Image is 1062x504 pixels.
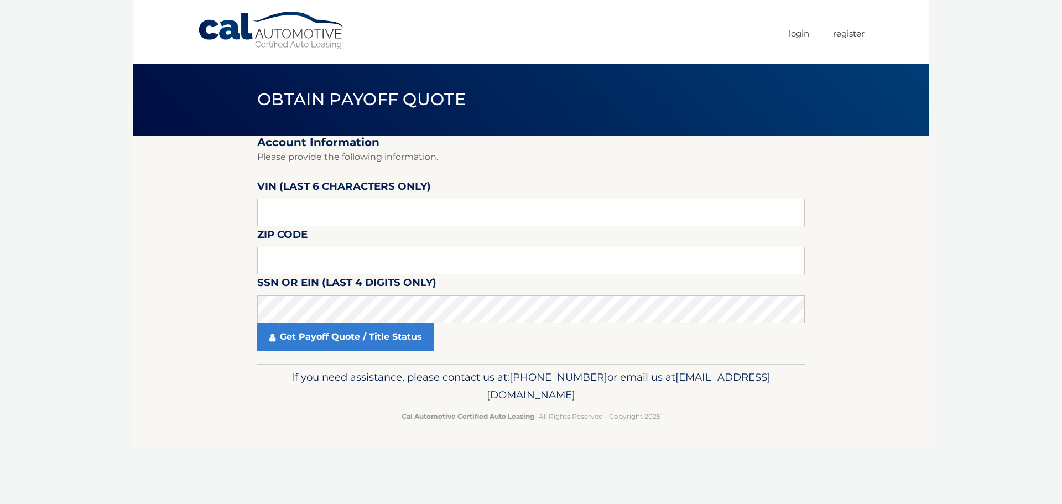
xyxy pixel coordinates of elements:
p: - All Rights Reserved - Copyright 2025 [264,411,798,422]
p: Please provide the following information. [257,149,805,165]
label: SSN or EIN (last 4 digits only) [257,274,436,295]
p: If you need assistance, please contact us at: or email us at [264,368,798,404]
span: [PHONE_NUMBER] [509,371,607,383]
label: Zip Code [257,226,308,247]
span: Obtain Payoff Quote [257,89,466,110]
strong: Cal Automotive Certified Auto Leasing [402,412,534,420]
h2: Account Information [257,136,805,149]
a: Cal Automotive [197,11,347,50]
a: Login [789,24,809,43]
a: Register [833,24,865,43]
label: VIN (last 6 characters only) [257,178,431,199]
a: Get Payoff Quote / Title Status [257,323,434,351]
